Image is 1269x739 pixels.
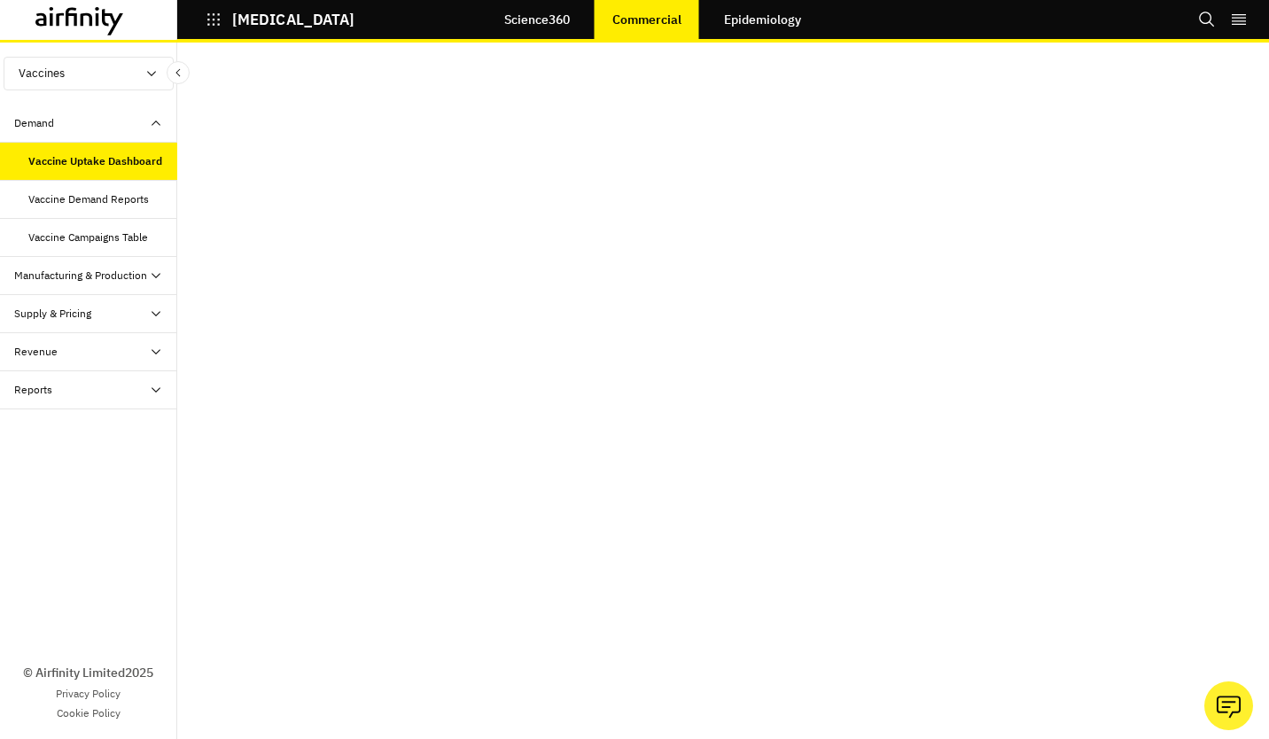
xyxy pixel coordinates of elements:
[28,153,162,169] div: Vaccine Uptake Dashboard
[232,12,354,27] p: [MEDICAL_DATA]
[1204,681,1253,730] button: Ask our analysts
[56,686,121,702] a: Privacy Policy
[14,268,147,284] div: Manufacturing & Production
[14,115,54,131] div: Demand
[167,61,190,84] button: Close Sidebar
[612,12,681,27] p: Commercial
[28,229,148,245] div: Vaccine Campaigns Table
[57,705,121,721] a: Cookie Policy
[206,4,354,35] button: [MEDICAL_DATA]
[1198,4,1216,35] button: Search
[14,306,91,322] div: Supply & Pricing
[4,57,174,90] button: Vaccines
[14,382,52,398] div: Reports
[23,664,153,682] p: © Airfinity Limited 2025
[14,344,58,360] div: Revenue
[28,191,149,207] div: Vaccine Demand Reports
